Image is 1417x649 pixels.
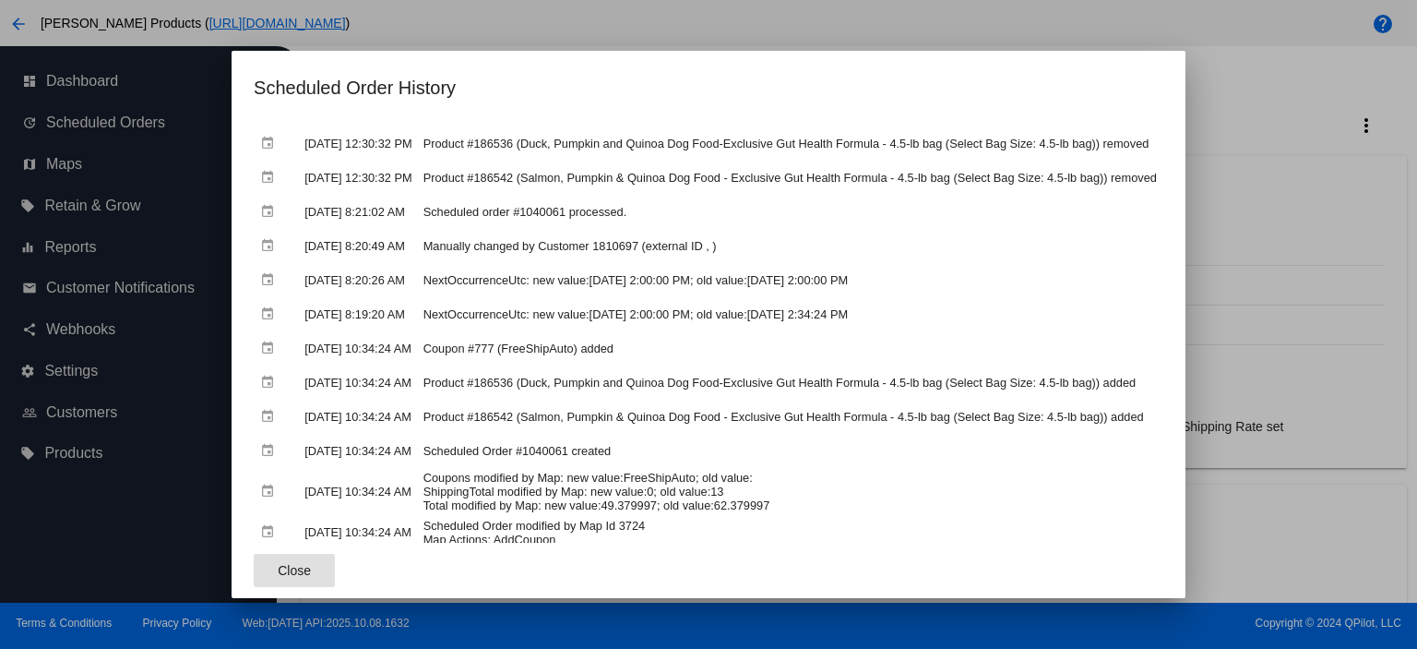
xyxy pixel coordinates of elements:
td: NextOccurrenceUtc: new value:[DATE] 2:00:00 PM; old value:[DATE] 2:00:00 PM [419,264,1161,296]
td: [DATE] 10:34:24 AM [300,435,416,467]
td: [DATE] 8:20:26 AM [300,264,416,296]
td: [DATE] 10:34:24 AM [300,401,416,433]
button: Close dialog [254,554,335,587]
td: [DATE] 8:19:20 AM [300,298,416,331]
td: Scheduled order #1040061 processed. [419,196,1161,228]
mat-icon: event [260,368,282,397]
mat-icon: event [260,198,282,226]
td: [DATE] 8:21:02 AM [300,196,416,228]
td: [DATE] 10:34:24 AM [300,516,416,548]
mat-icon: event [260,129,282,158]
h1: Scheduled Order History [254,73,1163,102]
td: [DATE] 12:30:32 PM [300,162,416,194]
td: Product #186542 (Salmon, Pumpkin & Quinoa Dog Food - Exclusive Gut Health Formula - 4.5-lb bag (S... [419,162,1161,194]
td: Manually changed by Customer 1810697 (external ID , ) [419,230,1161,262]
mat-icon: event [260,232,282,260]
mat-icon: event [260,403,282,431]
td: Scheduled Order #1040061 created [419,435,1161,467]
td: NextOccurrenceUtc: new value:[DATE] 2:00:00 PM; old value:[DATE] 2:34:24 PM [419,298,1161,331]
mat-icon: event [260,477,282,506]
td: Product #186536 (Duck, Pumpkin and Quinoa Dog Food-Exclusive Gut Health Formula - 4.5-lb bag (Sel... [419,127,1161,160]
mat-icon: event [260,266,282,294]
mat-icon: event [260,518,282,547]
mat-icon: event [260,163,282,192]
mat-icon: event [260,334,282,363]
td: [DATE] 10:34:24 AM [300,367,416,399]
td: [DATE] 12:30:32 PM [300,127,416,160]
td: [DATE] 10:34:24 AM [300,332,416,365]
td: Product #186536 (Duck, Pumpkin and Quinoa Dog Food-Exclusive Gut Health Formula - 4.5-lb bag (Sel... [419,367,1161,399]
td: Coupon #777 (FreeShipAuto) added [419,332,1161,365]
td: [DATE] 10:34:24 AM [300,469,416,514]
mat-icon: event [260,300,282,329]
span: Close [278,563,311,578]
td: Scheduled Order modified by Map Id 3724 Map Actions: AddCoupon [419,516,1161,548]
td: [DATE] 8:20:49 AM [300,230,416,262]
mat-icon: event [260,437,282,465]
td: Product #186542 (Salmon, Pumpkin & Quinoa Dog Food - Exclusive Gut Health Formula - 4.5-lb bag (S... [419,401,1161,433]
td: Coupons modified by Map: new value:FreeShipAuto; old value: ShippingTotal modified by Map: new va... [419,469,1161,514]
